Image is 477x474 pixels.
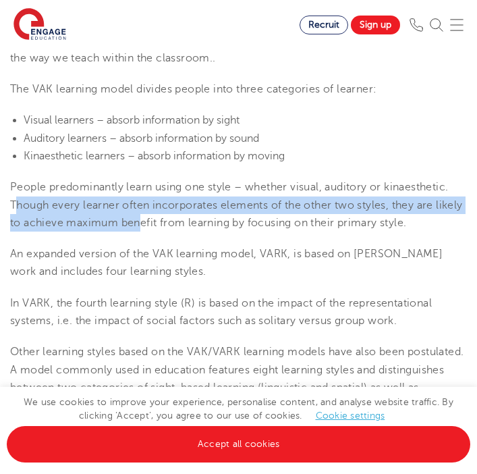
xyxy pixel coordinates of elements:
a: Cookie settings [316,411,385,421]
span: Visual learners – absorb information by sight [24,114,240,126]
a: Sign up [351,16,400,34]
span: in the 1920s, revolutionising the way we teach within the classroom. [10,34,455,64]
a: Recruit [300,16,348,34]
span: Kinaesthetic learners – absorb information by moving [24,150,285,162]
span: Auditory learners – absorb information by sound [24,132,259,144]
img: Phone [410,18,423,32]
span: We use cookies to improve your experience, personalise content, and analyse website traffic. By c... [7,397,470,449]
span: Recruit [308,20,339,30]
a: Accept all cookies [7,426,470,463]
img: Engage Education [13,8,66,42]
span: People predominantly learn using one style – whether visual, auditory or kinaesthetic. Though eve... [10,181,463,229]
span: The VAK learning model divides people into three categories of learner: [10,83,376,95]
span: In VARK, the fourth learning style (R) is based on the impact of the representational systems, i.... [10,297,432,327]
span: An expanded version of the VAK learning model, VARK, is based on [PERSON_NAME] work and includes ... [10,248,443,278]
span: VAK learning styles form a model of learning designed by [PERSON_NAME] [PERSON_NAME] and later de... [10,16,455,64]
img: Mobile Menu [450,18,464,32]
img: Search [430,18,443,32]
span: Other learning styles based on the VAK/VARK learning models have also been postulated. A model co... [10,346,464,429]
